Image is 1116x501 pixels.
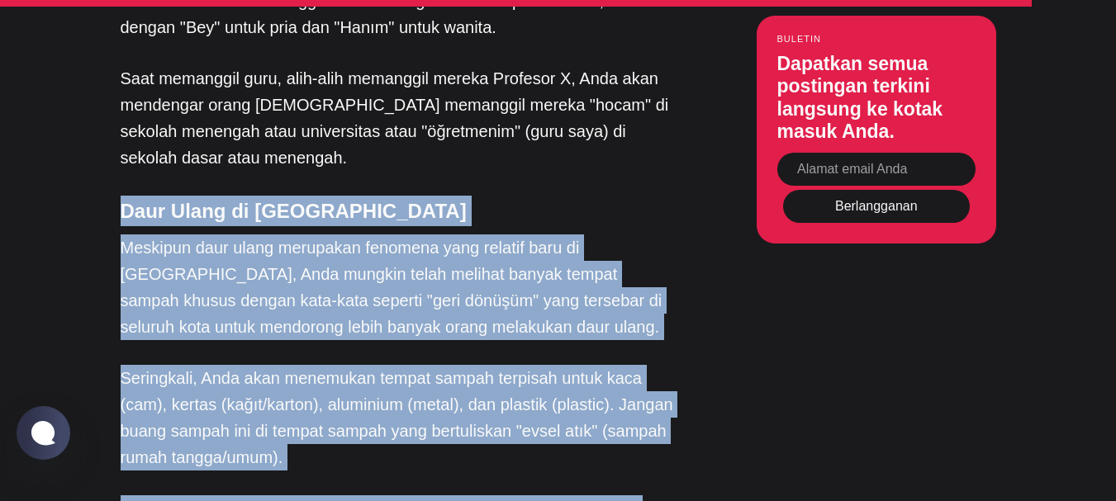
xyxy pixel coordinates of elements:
[121,69,669,167] font: Saat memanggil guru, alih-alih memanggil mereka Profesor X, Anda akan mendengar orang [DEMOGRAPHI...
[777,52,943,142] font: Dapatkan semua postingan terkini langsung ke kotak masuk Anda.
[777,153,976,186] input: Alamat email Anda
[121,200,467,222] font: Daur Ulang di [GEOGRAPHIC_DATA]
[121,369,673,466] font: Seringkali, Anda akan menemukan tempat sampah terpisah untuk kaca (cam), kertas (kağıt/karton), a...
[835,198,918,212] font: Berlangganan
[777,33,821,43] font: Buletin
[783,189,970,222] button: Berlangganan
[121,239,662,336] font: Meskipun daur ulang merupakan fenomena yang relatif baru di [GEOGRAPHIC_DATA], Anda mungkin telah...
